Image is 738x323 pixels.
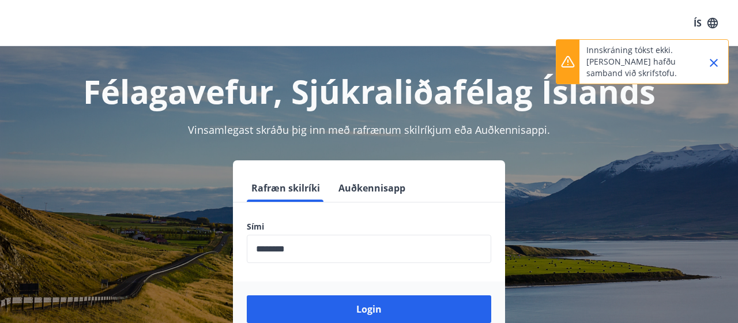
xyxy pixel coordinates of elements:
[247,295,491,323] button: Login
[247,221,491,232] label: Sími
[247,174,325,202] button: Rafræn skilríki
[334,174,410,202] button: Auðkennisapp
[704,53,724,73] button: Close
[188,123,550,137] span: Vinsamlegast skráðu þig inn með rafrænum skilríkjum eða Auðkennisappi.
[687,13,724,33] button: ÍS
[14,69,724,113] h1: Félagavefur, Sjúkraliðafélag Íslands
[586,44,688,79] p: Innskráning tókst ekki. [PERSON_NAME] hafðu samband við skrifstofu.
